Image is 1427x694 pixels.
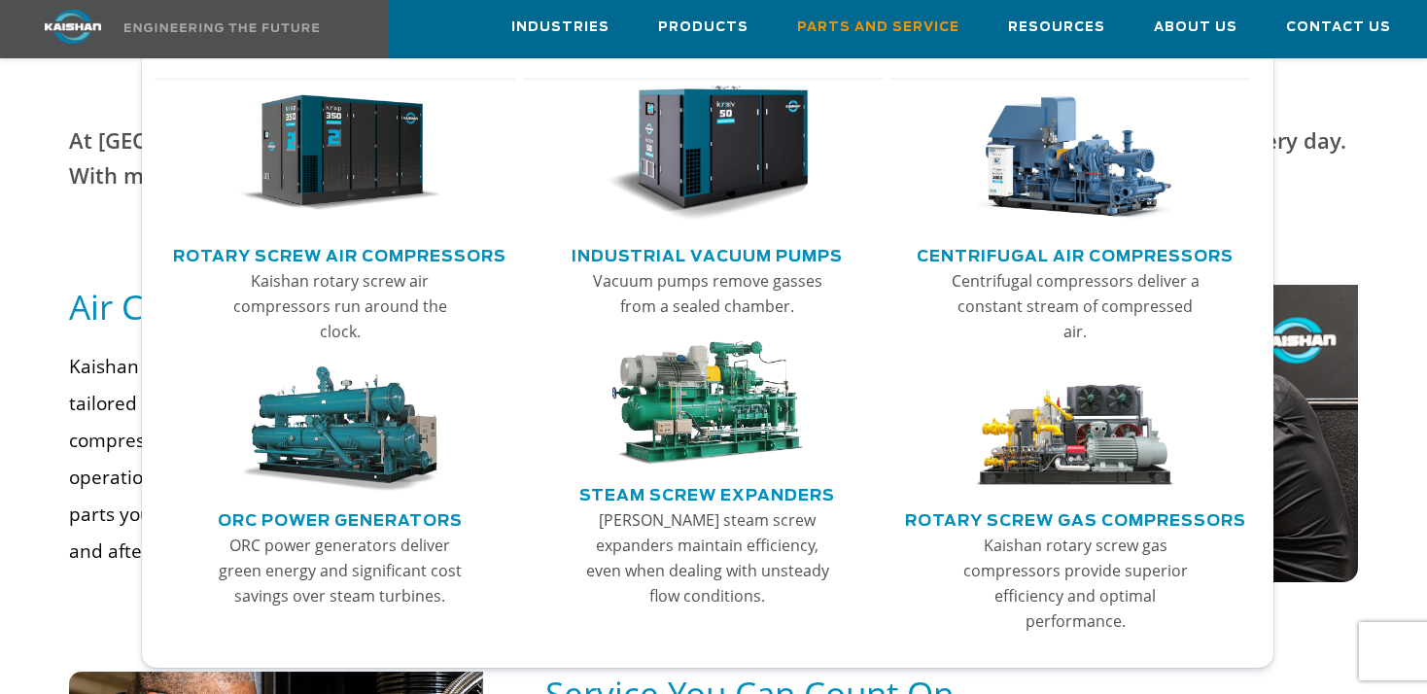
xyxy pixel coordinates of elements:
span: Contact Us [1286,17,1391,39]
p: ORC power generators deliver green energy and significant cost savings over steam turbines. [215,533,465,608]
p: At [GEOGRAPHIC_DATA], we know air compressors. That’s because we live and breathe air compressors... [69,122,1359,192]
a: Centrifugal Air Compressors [917,239,1234,268]
img: thumb-Rotary-Screw-Gas-Compressors [974,366,1176,492]
img: thumb-Steam-Screw-Expanders [607,341,809,467]
p: Centrifugal compressors deliver a constant stream of compressed air. [951,268,1201,344]
a: About Us [1154,1,1237,53]
a: Rotary Screw Air Compressors [173,239,506,268]
span: About Us [1154,17,1237,39]
a: Industries [511,1,609,53]
span: Products [658,17,748,39]
a: Contact Us [1286,1,1391,53]
p: Kaishan rotary screw air compressors run around the clock. [215,268,465,344]
span: Industries [511,17,609,39]
a: ORC Power Generators [218,503,463,533]
a: Rotary Screw Gas Compressors [905,503,1246,533]
h5: Air Compressor Parts When You Need Them [69,285,882,329]
span: Resources [1008,17,1105,39]
a: Industrial Vacuum Pumps [572,239,843,268]
p: [PERSON_NAME] steam screw expanders maintain efficiency, even when dealing with unsteady flow con... [583,507,833,608]
img: thumb-Industrial-Vacuum-Pumps [607,86,809,222]
img: thumb-ORC-Power-Generators [239,366,441,492]
a: Steam Screw Expanders [579,478,835,507]
span: Parts and Service [797,17,959,39]
img: thumb-Centrifugal-Air-Compressors [974,86,1176,222]
a: Parts and Service [797,1,959,53]
p: Vacuum pumps remove gasses from a sealed chamber. [583,268,833,319]
p: Kaishan rotary screw gas compressors provide superior efficiency and optimal performance. [951,533,1201,634]
p: Kaishan is your trusted source for OEM air compressor parts and components that are tailored to y... [69,348,882,570]
img: thumb-Rotary-Screw-Air-Compressors [239,86,441,222]
a: Products [658,1,748,53]
img: Engineering the future [124,23,319,32]
a: Resources [1008,1,1105,53]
